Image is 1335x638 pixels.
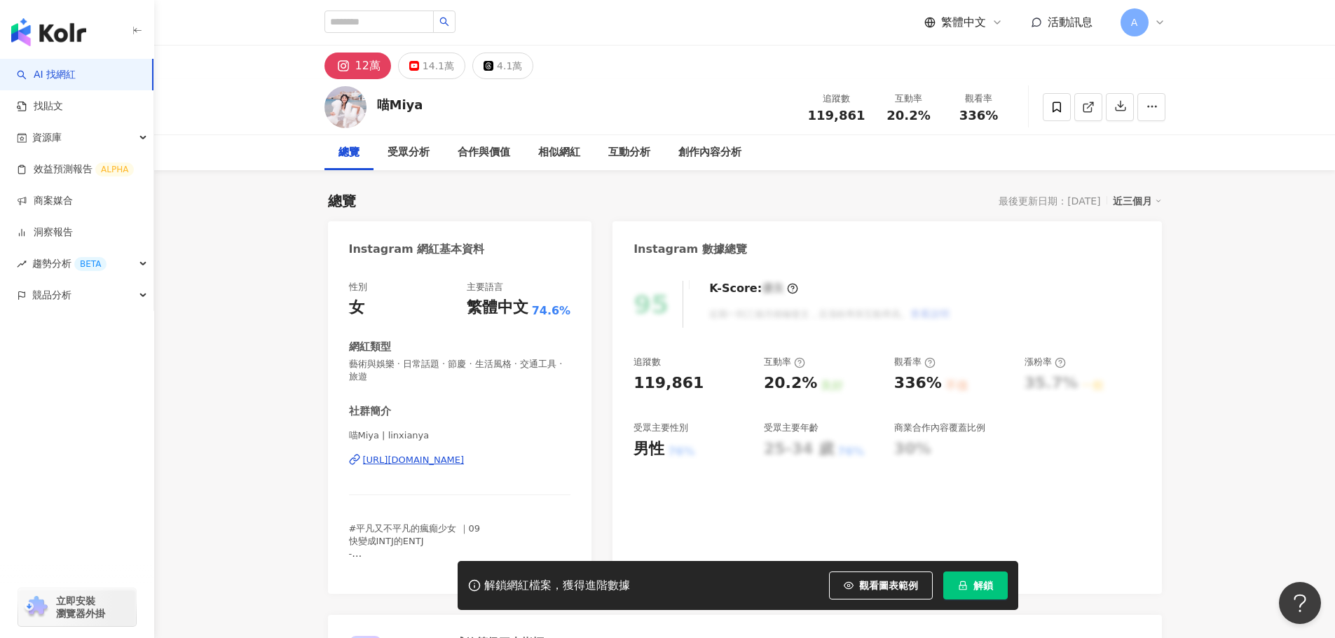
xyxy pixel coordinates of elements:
span: A [1131,15,1138,30]
span: 20.2% [886,109,930,123]
a: 效益預測報告ALPHA [17,162,134,176]
button: 觀看圖表範例 [829,571,933,599]
span: 74.6% [532,303,571,319]
a: 商案媒合 [17,194,73,208]
a: 洞察報告 [17,226,73,240]
button: 12萬 [324,53,391,79]
div: BETA [74,257,107,271]
span: 336% [959,109,999,123]
div: 主要語言 [467,281,503,293]
div: 12萬 [355,56,381,76]
span: rise [17,259,27,269]
div: 最後更新日期：[DATE] [999,195,1100,207]
div: 總覽 [338,144,360,161]
img: logo [11,18,86,46]
div: 受眾主要年齡 [764,422,819,434]
div: 近三個月 [1113,192,1162,210]
span: 活動訊息 [1048,15,1093,29]
a: chrome extension立即安裝 瀏覽器外掛 [18,588,136,626]
div: Instagram 網紅基本資料 [349,242,485,257]
span: 繁體中文 [941,15,986,30]
div: 觀看率 [894,356,936,368]
div: 互動率 [882,92,936,106]
div: [URL][DOMAIN_NAME] [363,454,465,466]
div: 喵Miya [377,96,423,113]
span: 解鎖 [973,580,993,591]
button: 4.1萬 [472,53,533,79]
div: 總覽 [328,191,356,211]
span: 觀看圖表範例 [859,580,918,591]
button: 解鎖 [943,571,1008,599]
div: 男性 [634,438,664,460]
div: Instagram 數據總覽 [634,242,747,257]
span: 立即安裝 瀏覽器外掛 [56,595,105,620]
span: 藝術與娛樂 · 日常話題 · 節慶 · 生活風格 · 交通工具 · 旅遊 [349,358,571,383]
span: lock [958,581,968,590]
div: 商業合作內容覆蓋比例 [894,422,985,434]
div: 解鎖網紅檔案，獲得進階數據 [484,578,630,593]
span: 趨勢分析 [32,248,107,279]
button: 14.1萬 [398,53,465,79]
div: 追蹤數 [634,356,661,368]
div: 觀看率 [952,92,1006,106]
div: 4.1萬 [497,56,522,76]
div: 14.1萬 [423,56,454,76]
a: searchAI 找網紅 [17,68,76,82]
div: 合作與價值 [458,144,510,161]
span: 競品分析 [32,279,71,311]
span: 119,861 [808,108,865,123]
div: 網紅類型 [349,340,391,354]
div: 社群簡介 [349,404,391,419]
div: 互動率 [764,356,805,368]
span: search [439,17,449,27]
div: 追蹤數 [808,92,865,106]
span: #平凡又不平凡的瘋癲少女 ｜09 快變成INTJ的ENTJ - 📩 Work / [EMAIL_ADDRESS][DOMAIN_NAME] - 🐈 @blue._.i_am_a_cat [349,523,554,597]
div: 繁體中文 [467,297,528,319]
a: [URL][DOMAIN_NAME] [349,454,571,466]
div: 女 [349,297,364,319]
div: 受眾主要性別 [634,422,688,434]
div: 相似網紅 [538,144,580,161]
a: 找貼文 [17,99,63,113]
div: 受眾分析 [388,144,430,161]
div: 創作內容分析 [678,144,741,161]
img: KOL Avatar [324,86,367,128]
div: 119,861 [634,373,704,394]
img: chrome extension [22,596,50,618]
span: 資源庫 [32,122,62,153]
span: 喵Miya | linxianya [349,429,571,442]
div: 漲粉率 [1025,356,1066,368]
div: 20.2% [764,373,817,394]
div: 336% [894,373,942,394]
div: K-Score : [709,281,798,296]
div: 互動分析 [608,144,650,161]
div: 性別 [349,281,367,293]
